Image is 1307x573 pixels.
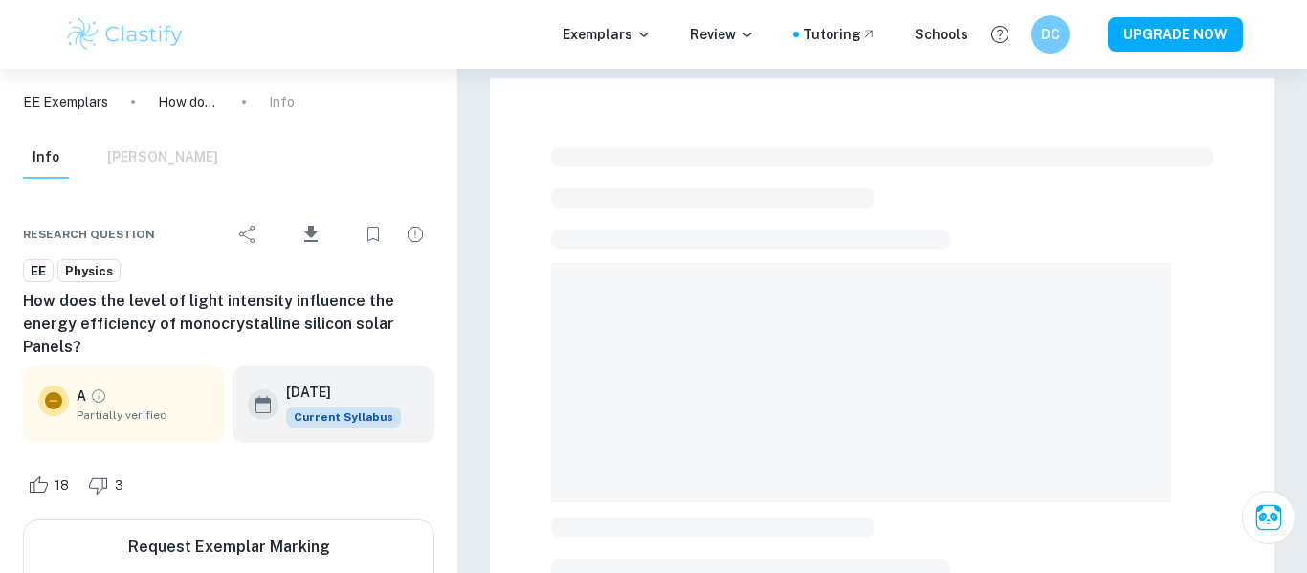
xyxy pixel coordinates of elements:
div: Report issue [396,215,434,253]
a: EE Exemplars [23,92,108,113]
h6: Request Exemplar Marking [128,536,330,559]
h6: How does the level of light intensity influence the energy efficiency of monocrystalline silicon ... [23,290,434,359]
div: This exemplar is based on the current syllabus. Feel free to refer to it for inspiration/ideas wh... [286,407,401,428]
p: Review [690,24,755,45]
img: Clastify logo [64,15,186,54]
a: Tutoring [803,24,876,45]
span: Current Syllabus [286,407,401,428]
button: UPGRADE NOW [1108,17,1243,52]
div: Dislike [83,470,134,500]
button: Info [23,137,69,179]
a: Physics [57,259,121,283]
p: How does the level of light intensity influence the energy efficiency of monocrystalline silicon ... [158,92,219,113]
p: Info [269,92,295,113]
p: A [77,386,86,407]
div: Download [271,209,350,259]
button: DC [1031,15,1070,54]
h6: [DATE] [286,382,386,403]
span: Research question [23,226,155,243]
a: EE [23,259,54,283]
button: Ask Clai [1242,491,1296,544]
span: 18 [44,476,79,496]
div: Share [229,215,267,253]
div: Like [23,470,79,500]
span: Partially verified [77,407,210,424]
a: Grade partially verified [90,387,107,405]
span: Physics [58,262,120,281]
button: Help and Feedback [984,18,1016,51]
a: Schools [915,24,968,45]
h6: DC [1040,24,1062,45]
p: Exemplars [563,24,652,45]
span: EE [24,262,53,281]
div: Bookmark [354,215,392,253]
span: 3 [104,476,134,496]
